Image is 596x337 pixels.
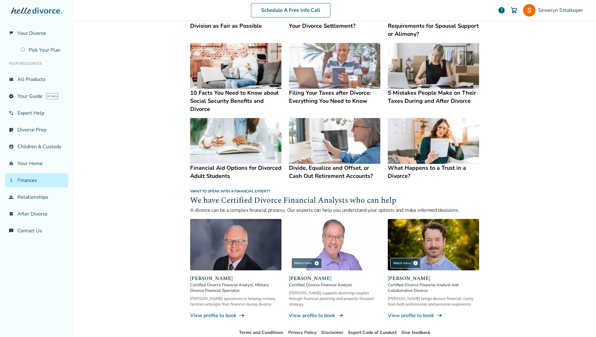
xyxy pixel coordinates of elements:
a: bookmark_checkAfter Divorce [5,207,68,221]
img: David Smith [190,219,281,270]
a: What Happens to a Trust in a Divorce?What Happens to a Trust in a Divorce? [388,118,479,180]
span: play_circle [314,261,319,266]
span: list_alt_check [9,127,14,132]
h4: Divide, Equalize and Offset, or Cash Out Retirement Accounts? [289,164,380,180]
span: view_list [9,77,14,82]
iframe: Chat Widget [565,307,596,337]
a: View profile to bookline_end_arrow_notch [388,312,479,319]
h2: We have Certified Divorce Financial Analysts who can help [190,195,479,207]
h4: Financial Aid Options for Divorced Adult Students [190,164,281,180]
span: explore [9,94,14,99]
a: chat_infoContact Us [5,224,68,238]
img: Financial Aid Options for Divorced Adult Students [190,118,281,164]
span: line_end_arrow_notch [239,312,245,319]
a: list_alt_checkDivorce Prep [5,123,68,137]
span: AI beta [46,93,58,99]
a: attach_moneyFinances [5,173,68,187]
li: Give feedback [401,329,430,336]
h4: 5 Mistakes People Make on Their Taxes During and After Divorce [388,89,479,105]
a: Terms and Conditions [239,330,283,335]
a: Expert Code of Conduct [348,330,397,335]
span: [PERSON_NAME] [289,275,380,282]
span: chat_info [9,228,14,233]
a: phone_in_talkExpert Help [5,106,68,120]
h4: What Happens to a Trust in a Divorce? [388,164,479,180]
img: 5 Mistakes People Make on Their Taxes During and After Divorce [388,43,479,89]
li: Your Resources [5,57,68,70]
a: help [498,7,505,14]
img: John Duffy [388,219,479,270]
span: garage_home [9,161,14,166]
a: exploreYour GuideAI beta [5,89,68,103]
img: Divide, Equalize and Offset, or Cash Out Retirement Accounts? [289,118,380,164]
a: 5 Mistakes People Make on Their Taxes During and After Divorce5 Mistakes People Make on Their Tax... [388,43,479,105]
a: garage_homeYour Home [5,156,68,171]
a: Financial Aid Options for Divorced Adult StudentsFinancial Aid Options for Divorced Adult Students [190,118,281,180]
img: 10 Facts You Need to Know about Social Security Benefits and Divorce [190,43,281,89]
div: [PERSON_NAME] supports divorcing couples through financial planning and property-focused strategy. [289,290,380,307]
a: flag_2Your Divorce [5,26,68,40]
img: What Happens to a Trust in a Divorce? [388,118,479,164]
a: Schedule A Free Info Call [251,3,330,17]
span: flag_2 [9,31,14,36]
a: 10 Facts You Need to Know about Social Security Benefits and Divorce10 Facts You Need to Know abo... [190,43,281,113]
span: phone_in_talk [9,111,14,116]
a: view_listAll Products [5,72,68,87]
h4: Filing Your Taxes after Divorce: Everything You Need to Know [289,89,380,105]
span: Certified Divorce Financial Analyst [289,282,380,288]
span: Certified Divorce Financial Analyst and Collaborative Divorce [388,282,479,293]
a: groupRelationships [5,190,68,204]
li: Disclaimer [321,329,343,336]
div: [PERSON_NAME] specializes in helping military families untangle their finances during divorce. [190,296,281,307]
span: account_child [9,144,14,149]
img: Filing Your Taxes after Divorce: Everything You Need to Know [289,43,380,89]
span: Your Divorce [17,30,46,37]
span: Want to speak with a financial expert? [190,189,270,194]
span: group [9,195,14,200]
a: Divide, Equalize and Offset, or Cash Out Retirement Accounts?Divide, Equalize and Offset, or Cash... [289,118,380,180]
div: [PERSON_NAME] brings divorce financial clarity from both professional and personal experience. [388,296,479,307]
a: View profile to bookline_end_arrow_notch [190,312,281,319]
a: Filing Your Taxes after Divorce: Everything You Need to KnowFiling Your Taxes after Divorce: Ever... [289,43,380,105]
span: Certified Divorce Financial Analyst, Military Divorce Financial Specialist [190,282,281,293]
span: line_end_arrow_notch [436,312,443,319]
span: play_circle [413,261,418,266]
a: Pick Your Plan [17,43,68,57]
span: line_end_arrow_notch [338,312,344,319]
span: Seweryn Sztalkoper [538,7,586,14]
span: [PERSON_NAME] [388,275,479,282]
h4: 10 Facts You Need to Know about Social Security Benefits and Divorce [190,89,281,113]
img: Cart [510,7,518,14]
span: [PERSON_NAME] [190,275,281,282]
div: Watch Intro [291,258,322,268]
p: A divorce can be a complex financial process. Our experts can help you understand your options an... [190,206,479,214]
a: account_childChildren & Custody [5,140,68,154]
img: Jeff Landers [289,219,380,270]
h4: What Are the Eligibility Requirements for Spousal Support or Alimony? [388,14,479,38]
span: attach_money [9,178,14,183]
div: Watch Intro [390,258,421,268]
a: Privacy Policy [288,330,316,335]
span: bookmark_check [9,211,14,216]
a: View profile to bookline_end_arrow_notch [289,312,380,319]
img: Sev Sztalkoper [523,4,536,17]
